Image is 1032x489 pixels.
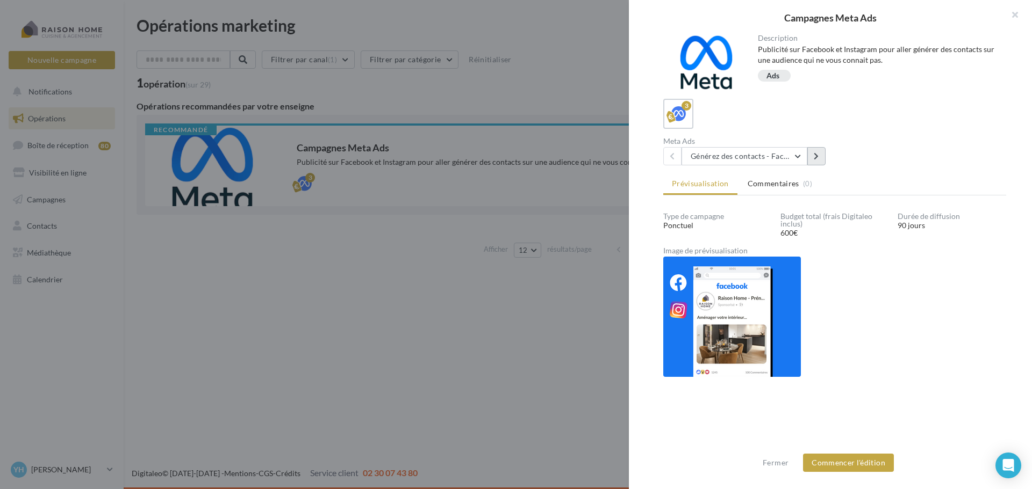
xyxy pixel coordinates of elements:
div: Campagnes Meta Ads [646,13,1015,23]
div: Open Intercom Messenger [995,452,1021,478]
div: Description [758,34,998,42]
span: (0) [803,179,812,188]
div: Meta Ads [663,137,830,145]
div: Type de campagne [663,213,772,220]
div: 90 jours [898,220,1006,231]
div: Publicité sur Facebook et Instagram pour aller générer des contacts sur une audience qui ne vous ... [758,44,998,65]
div: Ads [766,72,780,80]
div: Durée de diffusion [898,213,1006,220]
button: Générez des contacts - Facebook Lead Ads 3 mois [682,147,807,165]
div: Image de prévisualisation [663,247,1006,254]
div: Budget total (frais Digitaleo inclus) [780,213,889,228]
img: 75ef3b89ebe88dc3e567127ec6821622.png [663,257,801,377]
button: Commencer l'édition [803,454,894,472]
div: Ponctuel [663,220,772,231]
span: Commentaires [748,178,799,189]
button: Fermer [758,456,793,469]
div: 3 [682,101,691,111]
div: 600€ [780,228,889,238]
